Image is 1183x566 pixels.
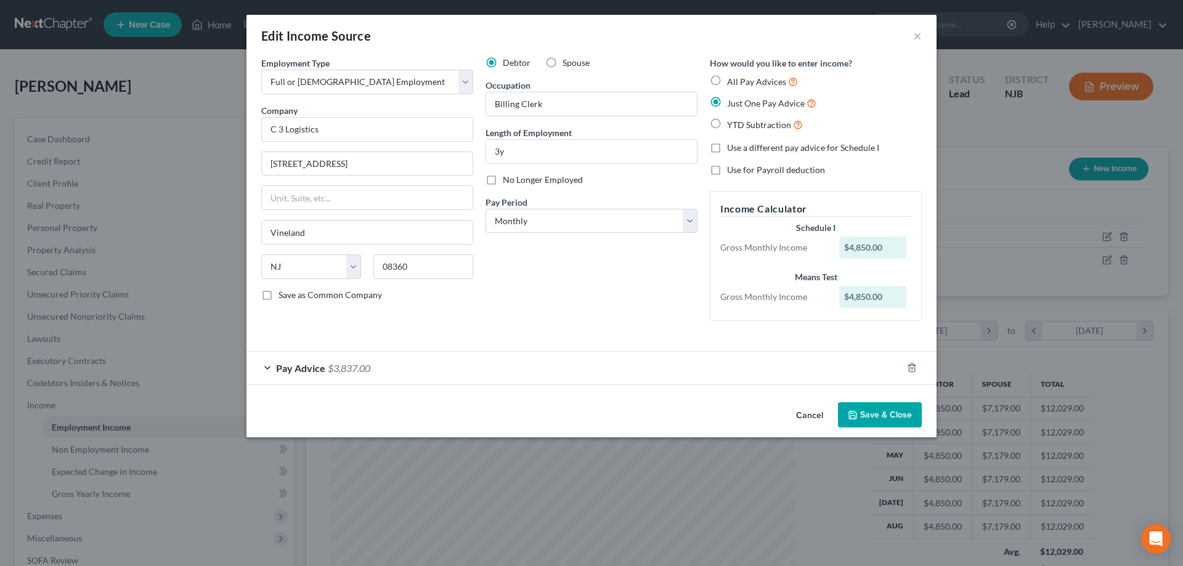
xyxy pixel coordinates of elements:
span: Spouse [563,57,590,68]
div: Open Intercom Messenger [1141,524,1171,554]
button: × [913,28,922,43]
div: Gross Monthly Income [714,291,833,303]
span: Use a different pay advice for Schedule I [727,142,879,153]
div: Means Test [720,271,911,283]
div: $4,850.00 [839,286,907,308]
span: Employment Type [261,58,330,68]
span: Debtor [503,57,531,68]
input: Enter city... [262,220,473,244]
span: Pay Advice [276,362,325,374]
span: Company [261,105,298,116]
span: Pay Period [486,197,527,208]
label: How would you like to enter income? [710,57,852,70]
button: Save & Close [838,402,922,428]
div: Gross Monthly Income [714,241,833,254]
span: Just One Pay Advice [727,98,805,108]
h5: Income Calculator [720,201,911,217]
input: Enter zip... [373,254,473,279]
div: $4,850.00 [839,237,907,259]
button: Cancel [786,403,833,428]
span: Save as Common Company [278,289,382,300]
input: Enter address... [262,152,473,176]
input: Search company by name... [261,117,473,142]
div: Edit Income Source [261,27,371,44]
span: All Pay Advices [727,76,786,87]
input: -- [486,92,697,116]
label: Length of Employment [486,126,572,139]
span: $3,837.00 [328,362,370,374]
div: Schedule I [720,222,911,234]
span: Use for Payroll deduction [727,164,825,175]
span: No Longer Employed [503,174,583,185]
label: Occupation [486,79,531,92]
input: ex: 2 years [486,140,697,163]
span: YTD Subtraction [727,119,791,130]
input: Unit, Suite, etc... [262,186,473,209]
